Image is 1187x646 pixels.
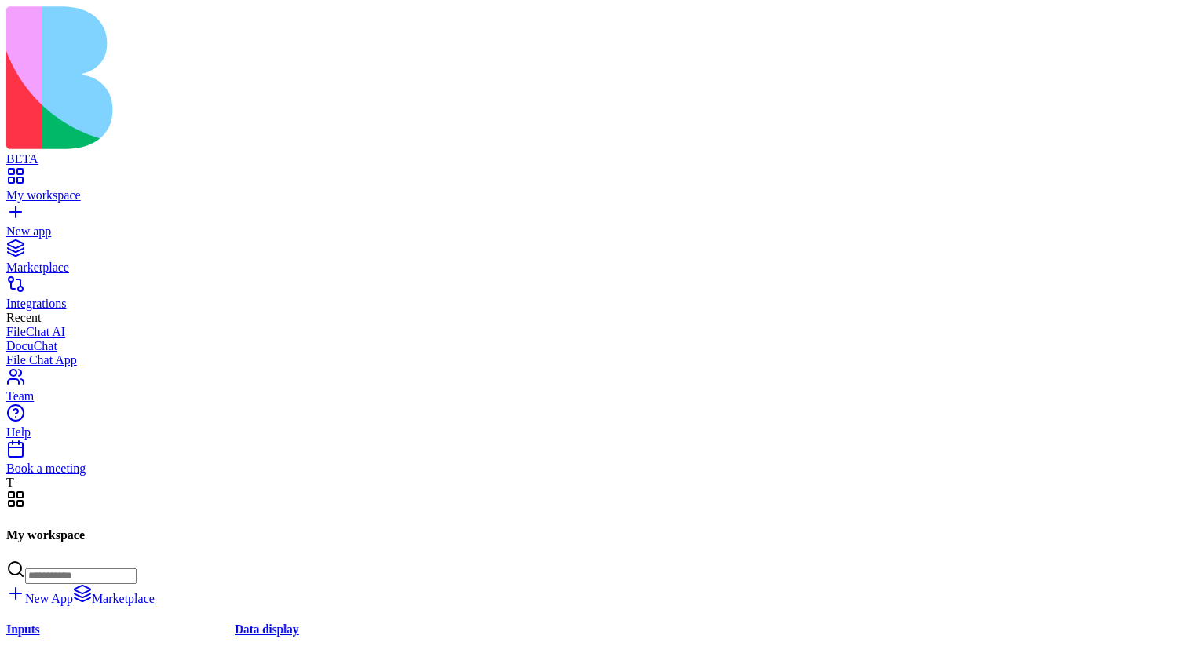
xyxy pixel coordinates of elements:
h4: My workspace [6,528,1181,542]
h4: Data display [235,622,462,637]
a: My workspace [6,174,1181,203]
a: Help [6,411,1181,440]
h4: Inputs [6,622,234,637]
a: Integrations [6,283,1181,311]
div: Marketplace [6,261,1181,275]
a: BETA [6,138,1181,166]
div: My workspace [6,188,1181,203]
span: T [6,476,14,489]
div: New app [6,224,1181,239]
span: Recent [6,311,41,324]
div: Team [6,389,1181,403]
a: Marketplace [6,246,1181,275]
div: BETA [6,152,1181,166]
div: Book a meeting [6,462,1181,476]
div: Integrations [6,297,1181,311]
a: FileChat AI [6,325,1181,339]
img: logo [6,6,637,149]
a: New app [6,210,1181,239]
a: New App [6,592,73,605]
a: Marketplace [73,592,155,605]
a: Team [6,375,1181,403]
a: DocuChat [6,339,1181,353]
div: Help [6,425,1181,440]
a: Book a meeting [6,447,1181,476]
a: File Chat App [6,353,1181,367]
